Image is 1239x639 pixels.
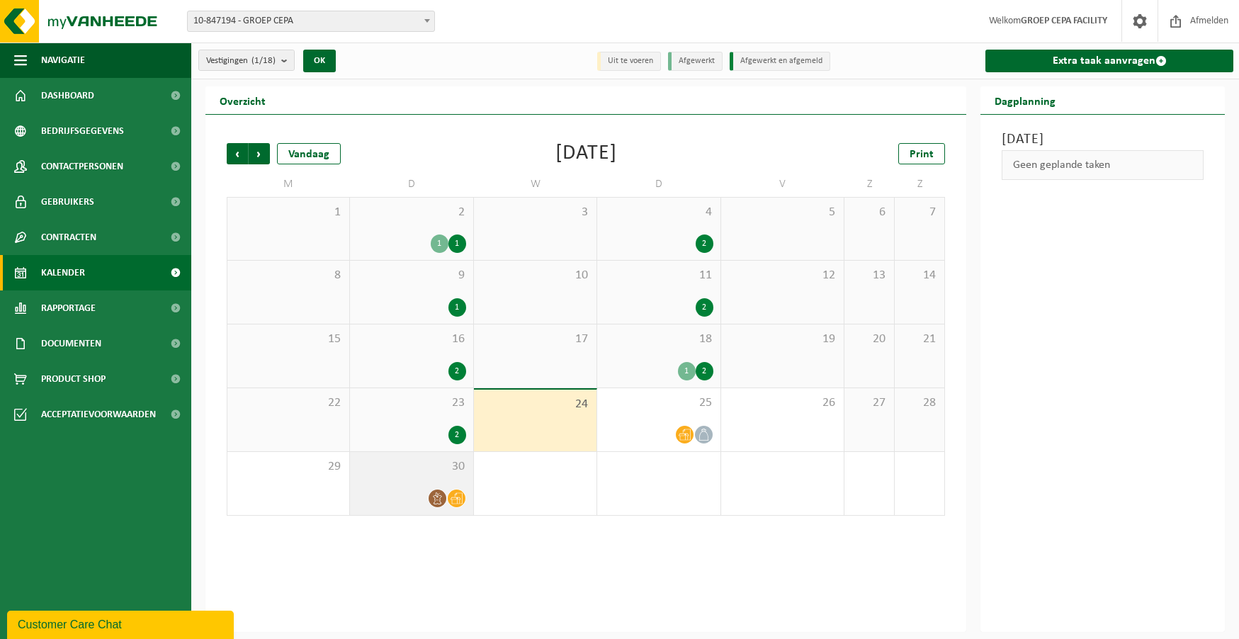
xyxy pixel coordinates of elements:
span: 19 [728,332,837,347]
span: Navigatie [41,43,85,78]
li: Uit te voeren [597,52,661,71]
button: OK [303,50,336,72]
span: Rapportage [41,290,96,326]
div: 2 [696,298,713,317]
div: 2 [448,426,466,444]
span: 2 [357,205,465,220]
span: Vorige [227,143,248,164]
li: Afgewerkt [668,52,723,71]
strong: GROEP CEPA FACILITY [1021,16,1107,26]
span: 27 [852,395,887,411]
span: 30 [357,459,465,475]
span: Vestigingen [206,50,276,72]
td: V [721,171,844,197]
span: 9 [357,268,465,283]
span: 23 [357,395,465,411]
div: [DATE] [555,143,617,164]
span: 15 [234,332,342,347]
td: D [597,171,720,197]
span: 17 [481,332,589,347]
span: 16 [357,332,465,347]
h3: [DATE] [1002,129,1204,150]
span: Acceptatievoorwaarden [41,397,156,432]
span: 12 [728,268,837,283]
span: 24 [481,397,589,412]
span: 7 [902,205,937,220]
div: 1 [678,362,696,380]
button: Vestigingen(1/18) [198,50,295,71]
div: Geen geplande taken [1002,150,1204,180]
span: 11 [604,268,713,283]
span: 10-847194 - GROEP CEPA [188,11,434,31]
span: Bedrijfsgegevens [41,113,124,149]
td: W [474,171,597,197]
span: 13 [852,268,887,283]
span: 4 [604,205,713,220]
div: 1 [431,234,448,253]
span: Dashboard [41,78,94,113]
h2: Dagplanning [980,86,1070,114]
li: Afgewerkt en afgemeld [730,52,830,71]
span: Documenten [41,326,101,361]
span: Print [910,149,934,160]
a: Extra taak aanvragen [985,50,1233,72]
div: 2 [696,362,713,380]
span: 14 [902,268,937,283]
span: 26 [728,395,837,411]
span: Gebruikers [41,184,94,220]
span: 20 [852,332,887,347]
div: 1 [448,298,466,317]
count: (1/18) [251,56,276,65]
td: Z [895,171,945,197]
div: 2 [696,234,713,253]
span: 18 [604,332,713,347]
a: Print [898,143,945,164]
td: M [227,171,350,197]
td: Z [844,171,895,197]
div: Vandaag [277,143,341,164]
span: Contactpersonen [41,149,123,184]
span: 3 [481,205,589,220]
span: 10-847194 - GROEP CEPA [187,11,435,32]
span: 5 [728,205,837,220]
span: 28 [902,395,937,411]
span: 1 [234,205,342,220]
span: Contracten [41,220,96,255]
span: Product Shop [41,361,106,397]
td: D [350,171,473,197]
span: 21 [902,332,937,347]
span: 6 [852,205,887,220]
span: Kalender [41,255,85,290]
h2: Overzicht [205,86,280,114]
span: 8 [234,268,342,283]
span: 22 [234,395,342,411]
span: 10 [481,268,589,283]
span: Volgende [249,143,270,164]
span: 25 [604,395,713,411]
iframe: chat widget [7,608,237,639]
div: 1 [448,234,466,253]
div: 2 [448,362,466,380]
span: 29 [234,459,342,475]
